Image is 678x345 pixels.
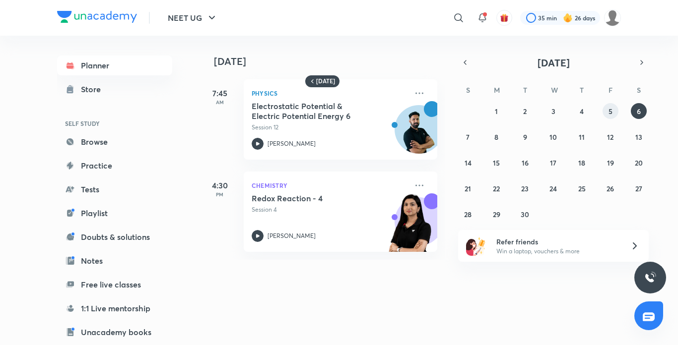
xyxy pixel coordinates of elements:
[574,180,590,196] button: September 25, 2025
[580,85,584,95] abbr: Thursday
[57,227,172,247] a: Doubts & solutions
[460,129,476,145] button: September 7, 2025
[465,184,471,193] abbr: September 21, 2025
[488,129,504,145] button: September 8, 2025
[580,107,584,116] abbr: September 4, 2025
[538,56,570,69] span: [DATE]
[607,158,614,168] abbr: September 19, 2025
[500,13,509,22] img: avatar
[57,179,172,199] a: Tests
[603,155,618,171] button: September 19, 2025
[472,56,635,69] button: [DATE]
[214,56,447,67] h4: [DATE]
[81,83,107,95] div: Store
[464,210,472,219] abbr: September 28, 2025
[252,205,407,214] p: Session 4
[57,132,172,152] a: Browse
[494,132,498,142] abbr: September 8, 2025
[521,210,529,219] abbr: September 30, 2025
[549,184,557,193] abbr: September 24, 2025
[637,107,641,116] abbr: September 6, 2025
[488,206,504,222] button: September 29, 2025
[268,139,316,148] p: [PERSON_NAME]
[551,107,555,116] abbr: September 3, 2025
[316,77,335,85] h6: [DATE]
[466,85,470,95] abbr: Sunday
[574,129,590,145] button: September 11, 2025
[635,184,642,193] abbr: September 27, 2025
[465,158,472,168] abbr: September 14, 2025
[631,103,647,119] button: September 6, 2025
[252,193,375,203] h5: Redox Reaction - 4
[644,272,656,284] img: ttu
[252,179,407,191] p: Chemistry
[631,155,647,171] button: September 20, 2025
[200,87,240,99] h5: 7:45
[578,184,586,193] abbr: September 25, 2025
[57,322,172,342] a: Unacademy books
[550,158,556,168] abbr: September 17, 2025
[493,158,500,168] abbr: September 15, 2025
[517,155,533,171] button: September 16, 2025
[574,155,590,171] button: September 18, 2025
[563,13,573,23] img: streak
[495,107,498,116] abbr: September 1, 2025
[383,193,437,262] img: unacademy
[523,85,527,95] abbr: Tuesday
[493,210,500,219] abbr: September 29, 2025
[252,101,375,121] h5: Electrostatic Potential & Electric Potential Energy 6
[545,129,561,145] button: September 10, 2025
[460,180,476,196] button: September 21, 2025
[200,99,240,105] p: AM
[57,156,172,175] a: Practice
[637,85,641,95] abbr: Saturday
[252,87,407,99] p: Physics
[523,132,527,142] abbr: September 9, 2025
[521,184,529,193] abbr: September 23, 2025
[603,129,618,145] button: September 12, 2025
[162,8,224,28] button: NEET UG
[488,155,504,171] button: September 15, 2025
[57,203,172,223] a: Playlist
[609,85,612,95] abbr: Friday
[57,11,137,25] a: Company Logo
[545,180,561,196] button: September 24, 2025
[609,107,612,116] abbr: September 5, 2025
[395,111,443,158] img: Avatar
[549,132,557,142] abbr: September 10, 2025
[579,132,585,142] abbr: September 11, 2025
[488,103,504,119] button: September 1, 2025
[545,155,561,171] button: September 17, 2025
[517,103,533,119] button: September 2, 2025
[496,247,618,256] p: Win a laptop, vouchers & more
[200,179,240,191] h5: 4:30
[57,79,172,99] a: Store
[603,103,618,119] button: September 5, 2025
[631,129,647,145] button: September 13, 2025
[268,231,316,240] p: [PERSON_NAME]
[522,158,529,168] abbr: September 16, 2025
[574,103,590,119] button: September 4, 2025
[57,251,172,271] a: Notes
[200,191,240,197] p: PM
[57,11,137,23] img: Company Logo
[488,180,504,196] button: September 22, 2025
[57,115,172,132] h6: SELF STUDY
[252,123,407,132] p: Session 12
[460,155,476,171] button: September 14, 2025
[604,9,621,26] img: Barsha Singh
[545,103,561,119] button: September 3, 2025
[57,56,172,75] a: Planner
[466,236,486,256] img: referral
[551,85,558,95] abbr: Wednesday
[517,180,533,196] button: September 23, 2025
[57,298,172,318] a: 1:1 Live mentorship
[496,10,512,26] button: avatar
[635,158,643,168] abbr: September 20, 2025
[496,236,618,247] h6: Refer friends
[578,158,585,168] abbr: September 18, 2025
[607,132,613,142] abbr: September 12, 2025
[57,275,172,294] a: Free live classes
[517,129,533,145] button: September 9, 2025
[460,206,476,222] button: September 28, 2025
